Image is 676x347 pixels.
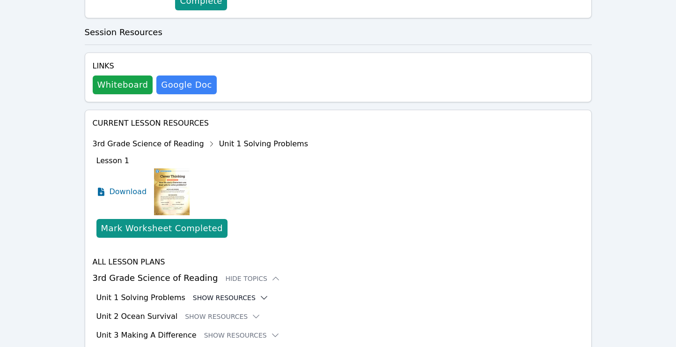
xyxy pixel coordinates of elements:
[96,219,228,238] button: Mark Worksheet Completed
[93,118,584,129] h4: Current Lesson Resources
[156,75,216,94] a: Google Doc
[96,168,147,215] a: Download
[225,274,280,283] button: Hide Topics
[93,256,584,268] h4: All Lesson Plans
[204,331,280,340] button: Show Resources
[96,292,185,303] h3: Unit 1 Solving Problems
[96,311,178,322] h3: Unit 2 Ocean Survival
[93,75,153,94] button: Whiteboard
[96,330,197,341] h3: Unit 3 Making A Difference
[101,222,223,235] div: Mark Worksheet Completed
[85,26,592,39] h3: Session Resources
[185,312,261,321] button: Show Resources
[110,186,147,197] span: Download
[93,272,584,285] h3: 3rd Grade Science of Reading
[96,156,129,165] span: Lesson 1
[93,60,217,72] h4: Links
[154,168,190,215] img: Lesson 1
[193,293,269,302] button: Show Resources
[93,136,309,151] div: 3rd Grade Science of Reading Unit 1 Solving Problems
